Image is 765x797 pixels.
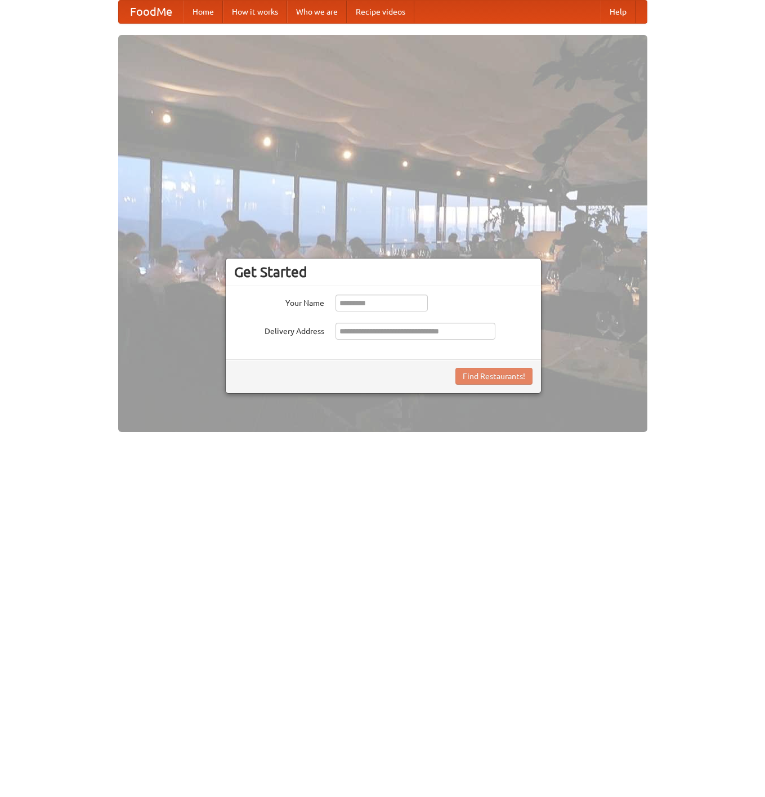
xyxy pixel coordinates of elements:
[234,323,324,337] label: Delivery Address
[234,264,533,280] h3: Get Started
[455,368,533,385] button: Find Restaurants!
[601,1,636,23] a: Help
[223,1,287,23] a: How it works
[287,1,347,23] a: Who we are
[234,295,324,309] label: Your Name
[347,1,414,23] a: Recipe videos
[119,1,184,23] a: FoodMe
[184,1,223,23] a: Home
